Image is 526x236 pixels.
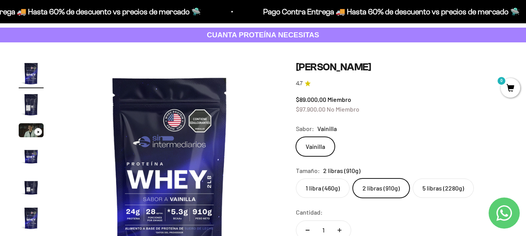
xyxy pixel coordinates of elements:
[327,96,351,103] span: Miembro
[19,206,44,233] button: Ir al artículo 6
[19,92,44,119] button: Ir al artículo 2
[19,175,44,199] img: Proteína Whey - Vainilla
[296,96,326,103] span: $89.000,00
[296,61,507,73] h1: [PERSON_NAME]
[296,207,323,217] label: Cantidad:
[296,79,507,88] a: 4.74.7 de 5.0 estrellas
[19,123,44,140] button: Ir al artículo 3
[296,79,303,88] span: 4.7
[19,206,44,231] img: Proteína Whey - Vainilla
[19,175,44,202] button: Ir al artículo 5
[207,31,319,39] strong: CUANTA PROTEÍNA NECESITAS
[327,105,359,113] span: No Miembro
[296,166,320,176] legend: Tamaño:
[323,166,361,176] span: 2 libras (910g)
[296,105,325,113] span: $97.900,00
[296,124,314,134] legend: Sabor:
[19,61,44,86] img: Proteína Whey - Vainilla
[19,92,44,117] img: Proteína Whey - Vainilla
[19,61,44,88] button: Ir al artículo 1
[262,5,518,18] p: Pago Contra Entrega 🚚 Hasta 60% de descuento vs precios de mercado 🛸
[317,124,337,134] span: Vainilla
[497,76,506,86] mark: 0
[19,143,44,168] img: Proteína Whey - Vainilla
[501,84,520,93] a: 0
[19,143,44,171] button: Ir al artículo 4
